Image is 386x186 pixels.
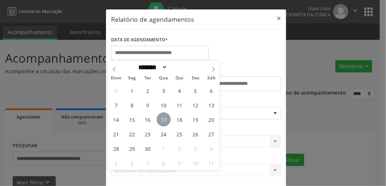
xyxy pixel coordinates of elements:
[125,127,139,141] span: Setembro 22, 2025
[109,141,123,156] span: Setembro 28, 2025
[125,141,139,156] span: Setembro 29, 2025
[172,76,188,80] span: Qui
[141,98,155,112] span: Setembro 9, 2025
[140,76,156,80] span: Ter
[111,15,194,24] h5: Relatório de agendamentos
[157,127,171,141] span: Setembro 24, 2025
[204,83,219,98] span: Setembro 6, 2025
[173,98,187,112] span: Setembro 11, 2025
[109,156,123,170] span: Outubro 5, 2025
[204,112,219,127] span: Setembro 20, 2025
[125,83,139,98] span: Setembro 1, 2025
[157,156,171,170] span: Outubro 8, 2025
[188,141,203,156] span: Outubro 3, 2025
[157,98,171,112] span: Setembro 10, 2025
[188,83,203,98] span: Setembro 5, 2025
[141,83,155,98] span: Setembro 2, 2025
[109,127,123,141] span: Setembro 21, 2025
[188,76,204,80] span: Sex
[173,156,187,170] span: Outubro 9, 2025
[173,83,187,98] span: Setembro 4, 2025
[109,98,123,112] span: Setembro 7, 2025
[204,141,219,156] span: Outubro 4, 2025
[156,76,172,80] span: Qua
[125,112,139,127] span: Setembro 15, 2025
[204,156,219,170] span: Outubro 11, 2025
[111,34,168,46] label: DATA DE AGENDAMENTO
[108,76,124,80] span: Dom
[157,141,171,156] span: Outubro 1, 2025
[188,112,203,127] span: Setembro 19, 2025
[188,98,203,112] span: Setembro 12, 2025
[136,63,168,71] select: Month
[141,127,155,141] span: Setembro 23, 2025
[167,63,191,71] input: Year
[109,112,123,127] span: Setembro 14, 2025
[157,83,171,98] span: Setembro 3, 2025
[188,127,203,141] span: Setembro 26, 2025
[109,83,123,98] span: Agosto 31, 2025
[141,112,155,127] span: Setembro 16, 2025
[188,156,203,170] span: Outubro 10, 2025
[125,98,139,112] span: Setembro 8, 2025
[173,127,187,141] span: Setembro 25, 2025
[272,9,286,27] button: Close
[173,141,187,156] span: Outubro 2, 2025
[141,156,155,170] span: Outubro 7, 2025
[204,76,220,80] span: Sáb
[125,156,139,170] span: Outubro 6, 2025
[204,127,219,141] span: Setembro 27, 2025
[157,112,171,127] span: Setembro 17, 2025
[124,76,140,80] span: Seg
[173,112,187,127] span: Setembro 18, 2025
[198,65,281,77] label: ATÉ
[204,98,219,112] span: Setembro 13, 2025
[141,141,155,156] span: Setembro 30, 2025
